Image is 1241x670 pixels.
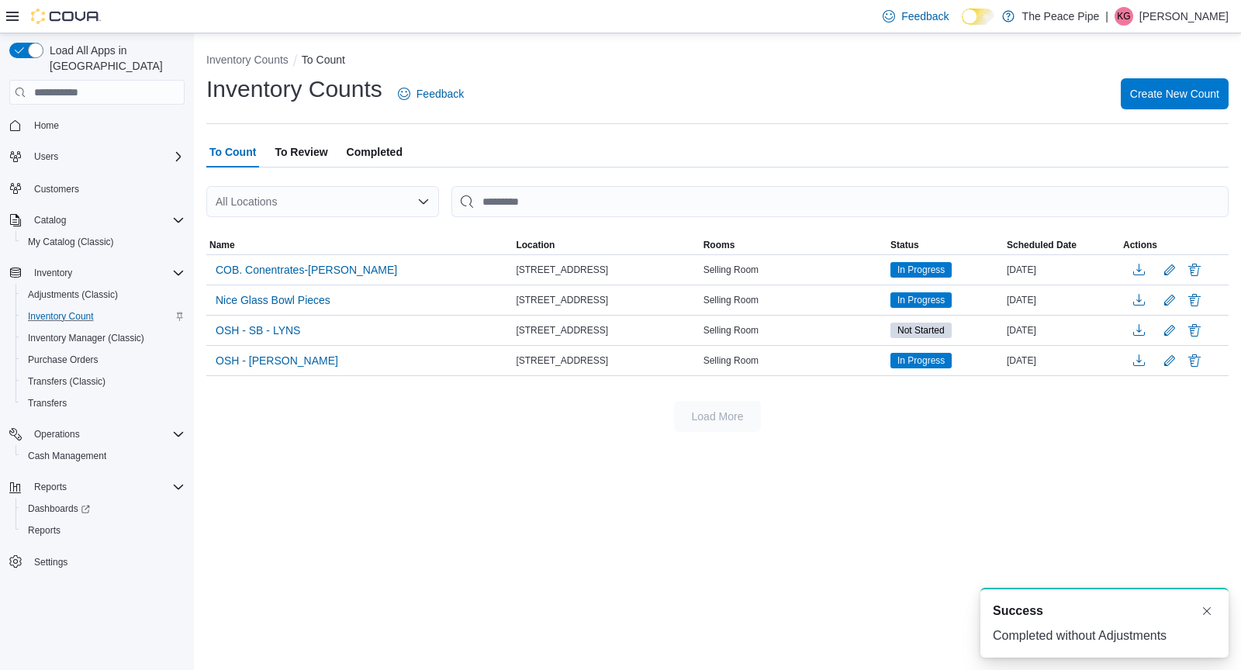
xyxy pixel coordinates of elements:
span: Load All Apps in [GEOGRAPHIC_DATA] [43,43,185,74]
span: Operations [34,428,80,440]
span: Adjustments (Classic) [28,288,118,301]
span: Purchase Orders [22,351,185,369]
button: Rooms [700,236,887,254]
button: Home [3,114,191,136]
a: Transfers [22,394,73,413]
span: Name [209,239,235,251]
button: Catalog [28,211,72,230]
nav: An example of EuiBreadcrumbs [206,52,1229,71]
span: OSH - SB - LYNS [216,323,300,338]
a: Home [28,116,65,135]
button: Cash Management [16,445,191,467]
div: Katie Gordon [1115,7,1133,26]
input: Dark Mode [962,9,994,25]
span: Nice Glass Bowl Pieces [216,292,330,308]
span: Operations [28,425,185,444]
span: Purchase Orders [28,354,99,366]
span: Inventory Count [22,307,185,326]
span: In Progress [890,353,952,368]
button: Transfers (Classic) [16,371,191,392]
span: In Progress [890,262,952,278]
p: | [1105,7,1108,26]
span: Customers [34,183,79,195]
span: My Catalog (Classic) [28,236,114,248]
button: Delete [1185,351,1204,370]
button: Edit count details [1160,288,1179,312]
a: Cash Management [22,447,112,465]
a: Purchase Orders [22,351,105,369]
button: Load More [674,401,761,432]
span: Transfers (Classic) [22,372,185,391]
p: The Peace Pipe [1022,7,1100,26]
span: Transfers [28,397,67,409]
button: Delete [1185,291,1204,309]
button: To Count [302,54,345,66]
span: Transfers [22,394,185,413]
button: Edit count details [1160,258,1179,281]
button: Reports [16,520,191,541]
span: Inventory Manager (Classic) [22,329,185,347]
div: Selling Room [700,261,887,279]
span: Actions [1123,239,1157,251]
a: Inventory Manager (Classic) [22,329,150,347]
span: Home [28,116,185,135]
a: Dashboards [16,498,191,520]
span: Adjustments (Classic) [22,285,185,304]
input: This is a search bar. After typing your query, hit enter to filter the results lower in the page. [451,186,1229,217]
span: Success [993,602,1043,620]
button: Location [513,236,700,254]
a: Settings [28,553,74,572]
a: Adjustments (Classic) [22,285,124,304]
nav: Complex example [9,108,185,613]
button: Nice Glass Bowl Pieces [209,288,337,312]
button: Reports [28,478,73,496]
h1: Inventory Counts [206,74,382,105]
span: To Count [209,136,256,167]
span: Reports [22,521,185,540]
span: Inventory Count [28,310,94,323]
span: [STREET_ADDRESS] [516,324,608,337]
a: Transfers (Classic) [22,372,112,391]
span: My Catalog (Classic) [22,233,185,251]
button: Purchase Orders [16,349,191,371]
span: Reports [28,524,60,537]
button: Edit count details [1160,319,1179,342]
div: [DATE] [1004,351,1120,370]
button: OSH - [PERSON_NAME] [209,349,344,372]
button: OSH - SB - LYNS [209,319,306,342]
button: Dismiss toast [1198,602,1216,620]
div: Selling Room [700,351,887,370]
button: Transfers [16,392,191,414]
a: My Catalog (Classic) [22,233,120,251]
span: Cash Management [28,450,106,462]
img: Cova [31,9,101,24]
span: Rooms [703,239,735,251]
button: My Catalog (Classic) [16,231,191,253]
button: Reports [3,476,191,498]
span: Settings [34,556,67,568]
span: [STREET_ADDRESS] [516,354,608,367]
span: Transfers (Classic) [28,375,105,388]
button: Inventory Manager (Classic) [16,327,191,349]
span: In Progress [897,354,945,368]
button: Delete [1185,321,1204,340]
button: Operations [3,423,191,445]
button: Adjustments (Classic) [16,284,191,306]
button: Customers [3,177,191,199]
span: Users [34,150,58,163]
button: Inventory [3,262,191,284]
span: Dashboards [22,499,185,518]
button: Users [3,146,191,167]
button: Inventory Counts [206,54,289,66]
span: Settings [28,552,185,572]
button: Name [206,236,513,254]
span: Feedback [417,86,464,102]
span: OSH - [PERSON_NAME] [216,353,338,368]
span: COB. Conentrates-[PERSON_NAME] [216,262,397,278]
div: Completed without Adjustments [993,627,1216,645]
div: [DATE] [1004,291,1120,309]
span: Location [516,239,555,251]
span: Cash Management [22,447,185,465]
div: Selling Room [700,321,887,340]
button: Status [887,236,1004,254]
